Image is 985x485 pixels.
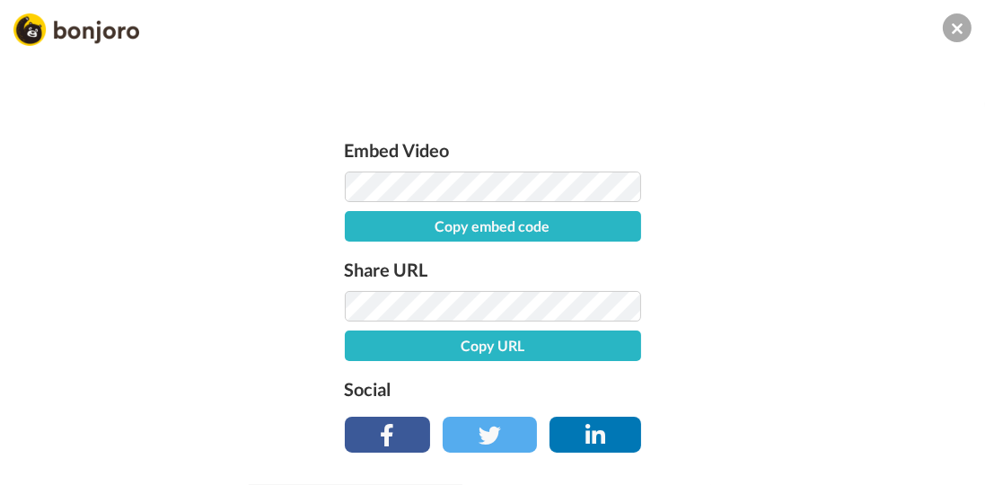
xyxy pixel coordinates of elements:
button: Copy embed code [345,211,641,242]
label: Social [345,375,641,403]
button: Copy URL [345,331,641,361]
label: Embed Video [345,136,641,164]
label: Share URL [345,255,641,284]
img: Bonjoro Logo [13,13,139,46]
